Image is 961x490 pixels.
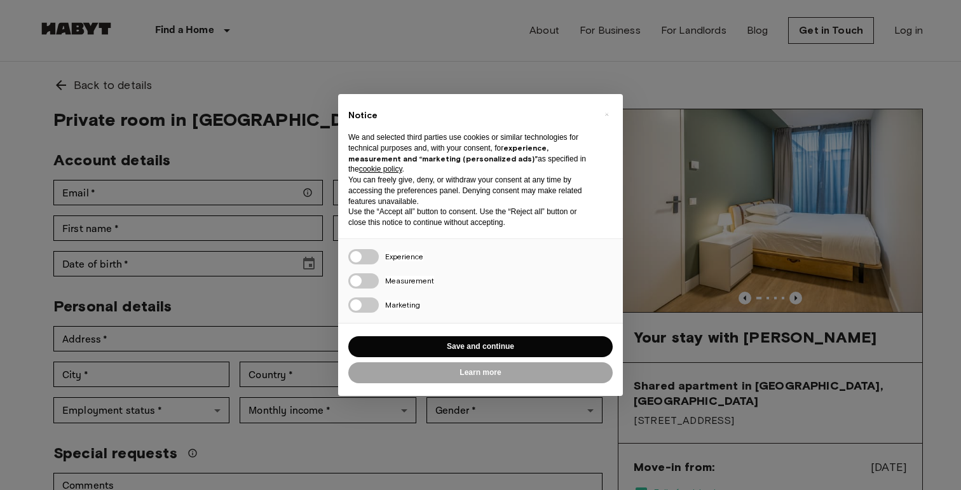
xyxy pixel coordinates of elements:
button: Save and continue [348,336,613,357]
span: Measurement [385,276,434,285]
p: You can freely give, deny, or withdraw your consent at any time by accessing the preferences pane... [348,175,592,207]
p: We and selected third parties use cookies or similar technologies for technical purposes and, wit... [348,132,592,175]
span: × [604,107,609,122]
strong: experience, measurement and “marketing (personalized ads)” [348,143,549,163]
a: cookie policy [359,165,402,174]
h2: Notice [348,109,592,122]
span: Experience [385,252,423,261]
button: Learn more [348,362,613,383]
p: Use the “Accept all” button to consent. Use the “Reject all” button or close this notice to conti... [348,207,592,228]
span: Marketing [385,300,420,310]
button: Close this notice [596,104,617,125]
